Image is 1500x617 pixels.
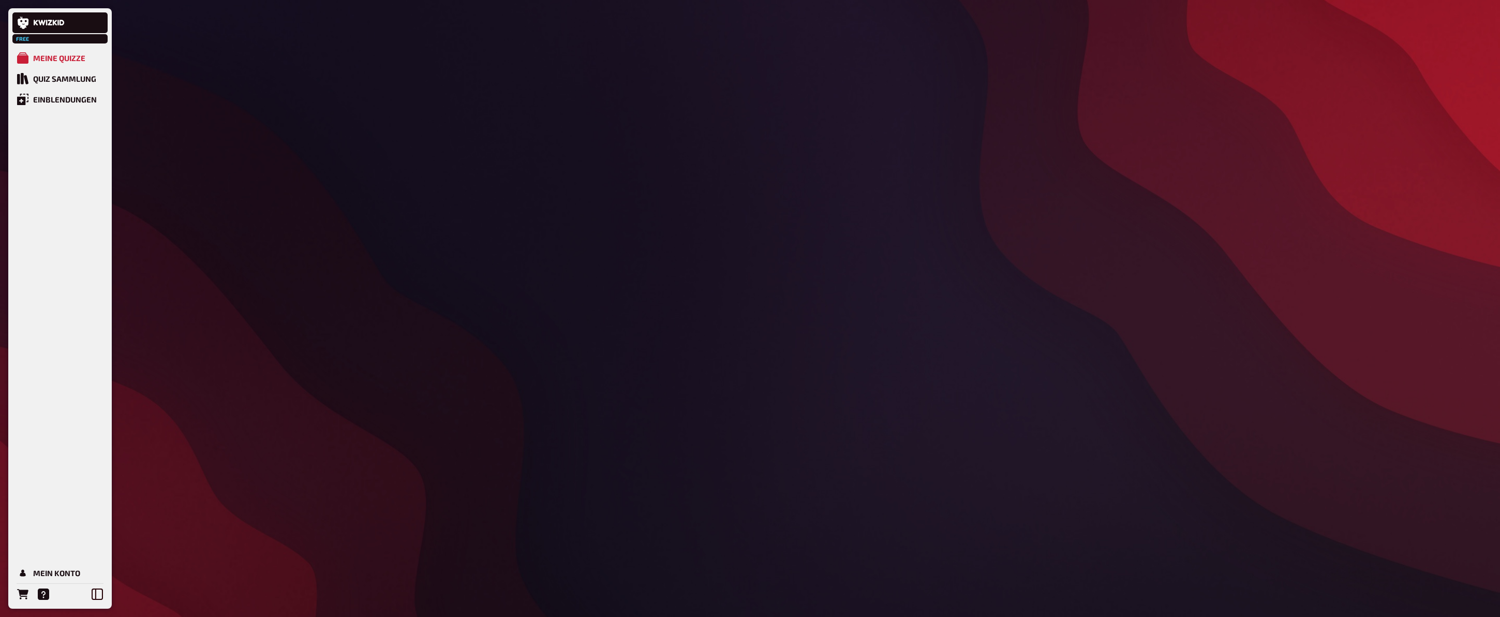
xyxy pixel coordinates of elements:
a: Einblendungen [12,89,108,110]
div: Meine Quizze [33,53,85,63]
a: Quiz Sammlung [12,68,108,89]
div: Quiz Sammlung [33,74,96,83]
div: Mein Konto [33,568,80,578]
span: Free [13,36,32,42]
a: Mein Konto [12,563,108,583]
a: Bestellungen [12,584,33,605]
div: Einblendungen [33,95,97,104]
a: Hilfe [33,584,54,605]
a: Meine Quizze [12,48,108,68]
